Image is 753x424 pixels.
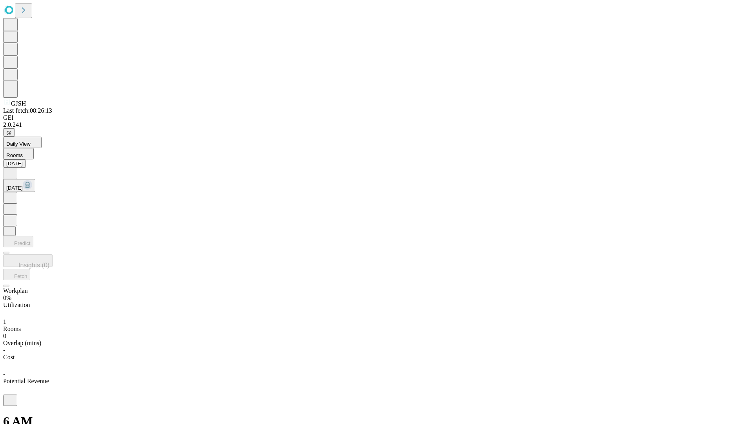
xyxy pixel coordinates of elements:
span: @ [6,130,12,135]
span: 0 [3,333,6,339]
span: Potential Revenue [3,378,49,384]
span: GJSH [11,100,26,107]
div: 2.0.241 [3,121,750,128]
span: Rooms [3,325,21,332]
span: Cost [3,354,15,360]
button: Fetch [3,269,30,280]
span: - [3,371,5,377]
button: Rooms [3,148,34,159]
span: Rooms [6,152,23,158]
button: Daily View [3,137,42,148]
span: 1 [3,318,6,325]
span: Daily View [6,141,31,147]
button: Insights (0) [3,254,53,267]
span: 0% [3,294,11,301]
div: GEI [3,114,750,121]
span: Last fetch: 08:26:13 [3,107,52,114]
button: @ [3,128,15,137]
span: Workplan [3,287,28,294]
span: Utilization [3,302,30,308]
button: Predict [3,236,33,247]
button: [DATE] [3,159,26,168]
span: [DATE] [6,185,23,191]
span: Insights (0) [18,262,49,269]
span: - [3,347,5,353]
button: [DATE] [3,179,35,192]
span: Overlap (mins) [3,340,41,346]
